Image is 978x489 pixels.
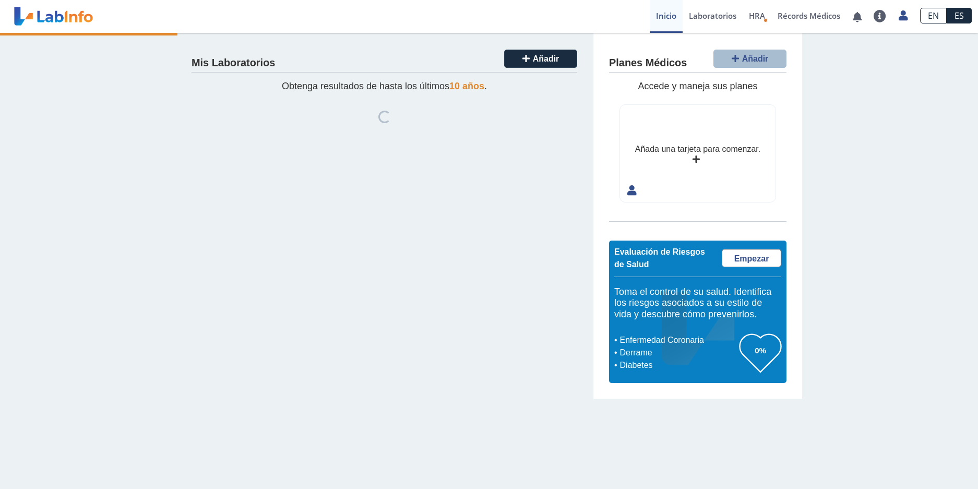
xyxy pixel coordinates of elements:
[749,10,765,21] span: HRA
[734,254,769,263] span: Empezar
[947,8,972,23] a: ES
[609,57,687,69] h4: Planes Médicos
[740,344,781,357] h3: 0%
[504,50,577,68] button: Añadir
[614,287,781,320] h5: Toma el control de su salud. Identifica los riesgos asociados a su estilo de vida y descubre cómo...
[614,247,705,269] span: Evaluación de Riesgos de Salud
[638,81,757,91] span: Accede y maneja sus planes
[722,249,781,267] a: Empezar
[635,143,760,156] div: Añada una tarjeta para comenzar.
[617,347,740,359] li: Derrame
[192,57,275,69] h4: Mis Laboratorios
[449,81,484,91] span: 10 años
[617,359,740,372] li: Diabetes
[920,8,947,23] a: EN
[533,54,559,63] span: Añadir
[742,54,769,63] span: Añadir
[617,334,740,347] li: Enfermedad Coronaria
[713,50,786,68] button: Añadir
[282,81,487,91] span: Obtenga resultados de hasta los últimos .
